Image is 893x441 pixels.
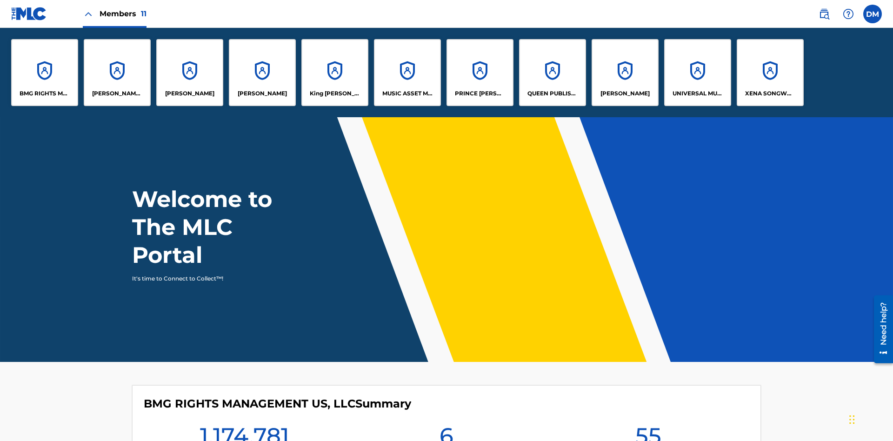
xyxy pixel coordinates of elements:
h1: Welcome to The MLC Portal [132,185,306,269]
a: Accounts[PERSON_NAME] [229,39,296,106]
p: EYAMA MCSINGER [238,89,287,98]
p: UNIVERSAL MUSIC PUB GROUP [673,89,723,98]
p: RONALD MCTESTERSON [600,89,650,98]
p: It's time to Connect to Collect™! [132,274,293,283]
a: AccountsKing [PERSON_NAME] [301,39,368,106]
div: User Menu [863,5,882,23]
a: AccountsMUSIC ASSET MANAGEMENT (MAM) [374,39,441,106]
iframe: Chat Widget [846,396,893,441]
p: King McTesterson [310,89,360,98]
a: AccountsQUEEN PUBLISHA [519,39,586,106]
img: Close [83,8,94,20]
a: AccountsPRINCE [PERSON_NAME] [446,39,513,106]
a: Accounts[PERSON_NAME] [592,39,659,106]
iframe: Resource Center [867,292,893,368]
p: ELVIS COSTELLO [165,89,214,98]
p: PRINCE MCTESTERSON [455,89,506,98]
div: Help [839,5,858,23]
div: Drag [849,406,855,434]
p: CLEO SONGWRITER [92,89,143,98]
p: MUSIC ASSET MANAGEMENT (MAM) [382,89,433,98]
a: AccountsBMG RIGHTS MANAGEMENT US, LLC [11,39,78,106]
img: search [819,8,830,20]
a: Accounts[PERSON_NAME] SONGWRITER [84,39,151,106]
h4: BMG RIGHTS MANAGEMENT US, LLC [144,397,411,411]
span: Members [100,8,147,19]
span: 11 [141,9,147,18]
img: MLC Logo [11,7,47,20]
a: AccountsUNIVERSAL MUSIC PUB GROUP [664,39,731,106]
p: QUEEN PUBLISHA [527,89,578,98]
p: BMG RIGHTS MANAGEMENT US, LLC [20,89,70,98]
a: Accounts[PERSON_NAME] [156,39,223,106]
img: help [843,8,854,20]
a: Public Search [815,5,833,23]
p: XENA SONGWRITER [745,89,796,98]
a: AccountsXENA SONGWRITER [737,39,804,106]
